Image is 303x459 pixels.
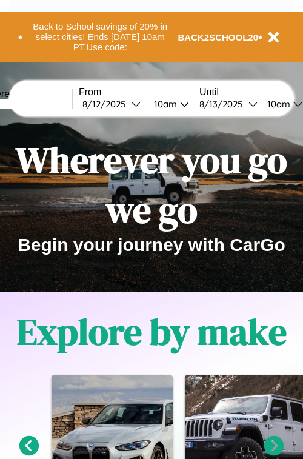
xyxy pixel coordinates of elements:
div: 10am [148,98,180,110]
b: BACK2SCHOOL20 [178,32,259,42]
div: 8 / 12 / 2025 [82,98,132,110]
button: 10am [144,98,193,110]
div: 8 / 13 / 2025 [199,98,248,110]
button: 8/12/2025 [79,98,144,110]
h1: Explore by make [17,307,287,357]
button: Back to School savings of 20% in select cities! Ends [DATE] 10am PT.Use code: [22,18,178,56]
label: From [79,87,193,98]
div: 10am [261,98,293,110]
